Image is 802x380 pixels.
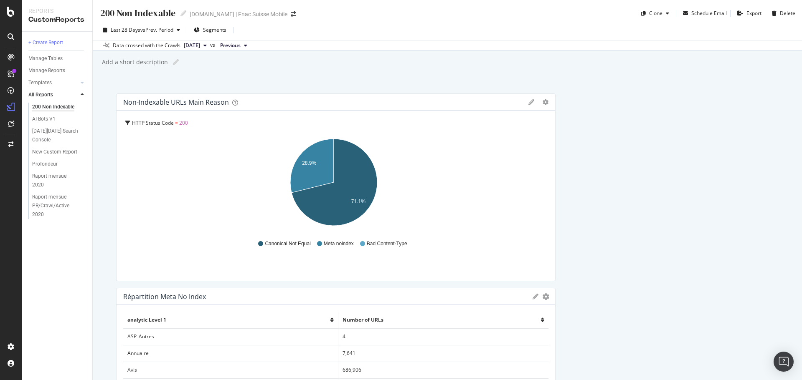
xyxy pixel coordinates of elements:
div: Profondeur [32,160,58,169]
div: Manage Reports [28,66,65,75]
button: Schedule Email [680,7,727,20]
span: Last 28 Days [111,26,140,33]
a: Raport mensuel 2020 [32,172,86,189]
button: Last 28 DaysvsPrev. Period [99,23,183,37]
div: AI Bots V1 [32,115,56,123]
button: Delete [769,7,795,20]
div: gear [543,99,548,105]
span: Meta noindex [324,240,354,247]
a: All Reports [28,91,78,99]
div: Data crossed with the Crawls [113,42,180,49]
a: 200 Non Indexable [32,103,86,111]
div: Raport mensuel PR/Crawl/Active 2020 [32,193,82,219]
div: Manage Tables [28,54,63,63]
button: Export [734,7,761,20]
button: [DATE] [180,40,210,50]
div: All Reports [28,91,53,99]
span: Segments [203,26,226,33]
div: Templates [28,78,52,87]
span: vs Prev. Period [140,26,173,33]
a: [DATE][DATE] Search Console [32,127,86,144]
svg: A chart. [123,136,544,232]
div: Clone [649,10,662,17]
span: Previous [220,42,241,49]
div: Reports [28,7,86,15]
a: + Create Report [28,38,86,47]
div: 200 Non Indexable [32,103,74,111]
div: gear [543,294,549,299]
div: Non-Indexable URLs Main ReasongeargearHTTP Status Code = 200A chart.Canonical Not EqualMeta noind... [116,93,556,281]
div: Non-Indexable URLs Main Reason [123,98,229,106]
span: = [175,119,178,126]
a: Manage Tables [28,54,86,63]
div: arrow-right-arrow-left [291,11,296,17]
div: New Custom Report [32,148,77,156]
a: Templates [28,78,78,87]
span: Canonical Not Equal [265,240,310,247]
button: Segments [190,23,230,37]
a: Manage Reports [28,66,86,75]
div: Schedule Email [691,10,727,17]
div: CustomReports [28,15,86,25]
span: vs [210,41,217,49]
div: Raport mensuel 2020 [32,172,79,189]
a: New Custom Report [32,148,86,156]
a: Raport mensuel PR/Crawl/Active 2020 [32,193,86,219]
button: Clone [638,7,673,20]
td: Avis [123,362,338,378]
div: Open Intercom Messenger [774,352,794,372]
div: + Create Report [28,38,63,47]
a: AI Bots V1 [32,115,86,123]
i: Edit report name [180,10,186,16]
td: 7,641 [338,345,548,362]
div: Black Friday Search Console [32,127,80,144]
a: Profondeur [32,160,86,169]
span: HTTP Status Code [132,119,174,126]
span: Bad Content-Type [367,240,407,247]
div: Add a short description [101,58,168,66]
div: Delete [780,10,795,17]
span: Number of URLs [343,316,383,323]
td: ASP_Autres [123,328,338,345]
i: Edit report name [173,59,179,65]
span: 200 [179,119,188,126]
text: 28.9% [302,160,316,166]
td: 686,906 [338,362,548,378]
div: Répartition Meta No Index [123,292,206,301]
button: Previous [217,40,251,50]
span: 2025 Aug. 31st [184,42,200,49]
text: 71.1% [351,199,365,204]
span: analytic Level 1 [127,316,166,323]
td: 4 [338,328,548,345]
td: Annuaire [123,345,338,362]
div: [DOMAIN_NAME] | Fnac Suisse Mobile [190,10,287,18]
div: Export [746,10,761,17]
div: 200 Non Indexable [99,7,175,20]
